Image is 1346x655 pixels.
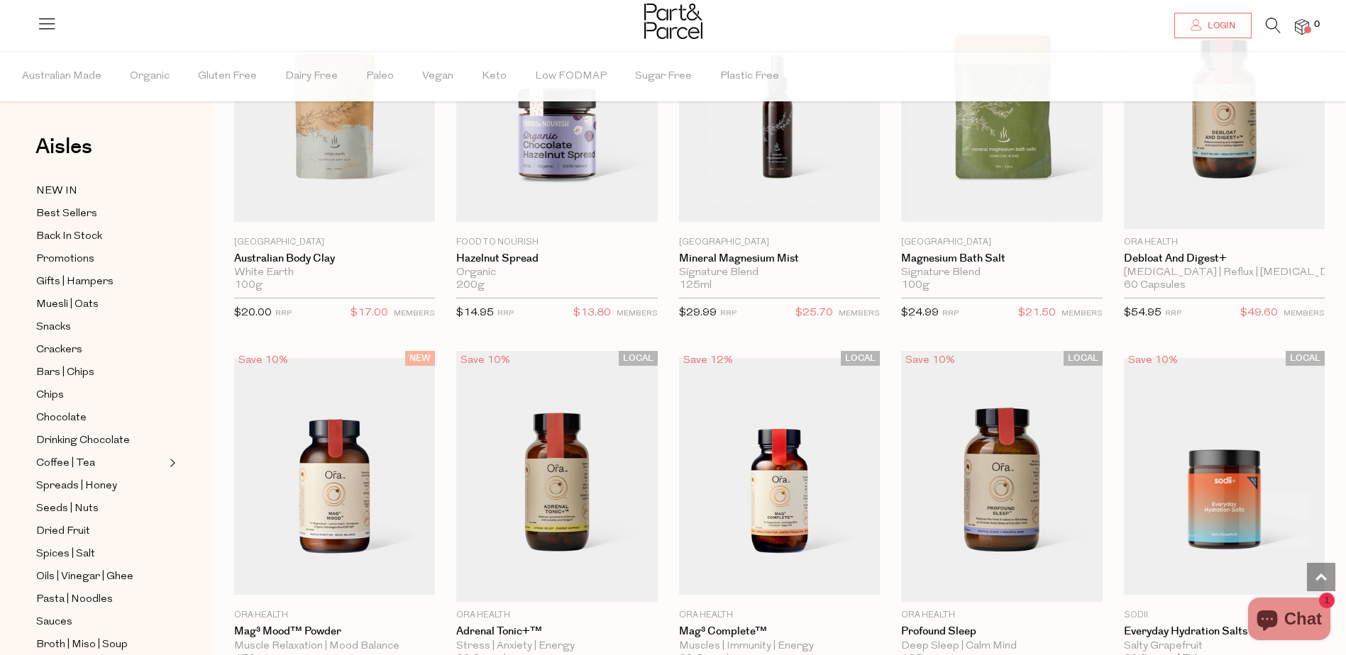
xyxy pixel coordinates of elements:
span: Promotions [36,251,94,268]
a: Chips [36,386,165,404]
p: Food to Nourish [456,236,657,249]
span: 100g [234,279,263,292]
small: RRP [275,310,292,318]
small: MEMBERS [617,310,658,318]
div: Save 10% [456,351,514,370]
span: $21.50 [1018,304,1056,323]
p: Ora Health [456,609,657,622]
p: [GEOGRAPHIC_DATA] [901,236,1102,249]
a: Gifts | Hampers [36,273,165,291]
a: Mineral Magnesium Mist [679,252,880,265]
div: Muscle Relaxation | Mood Balance [234,640,435,653]
small: RRP [720,310,737,318]
span: Australian Made [22,52,101,101]
img: Everyday Hydration Salts [1124,358,1325,595]
p: Ora Health [901,609,1102,622]
span: Broth | Miso | Soup [36,637,128,654]
p: Ora Health [679,609,880,622]
a: Seeds | Nuts [36,500,165,517]
span: $17.00 [351,304,388,323]
small: RRP [1165,310,1181,318]
div: White Earth [234,267,435,279]
a: Coffee | Tea [36,454,165,472]
div: Save 10% [1124,351,1182,370]
a: Snacks [36,318,165,336]
span: LOCAL [1064,351,1103,366]
small: RRP [497,310,514,318]
span: Vegan [422,52,453,101]
span: $25.70 [795,304,833,323]
span: LOCAL [1286,351,1325,366]
span: 200g [456,279,485,292]
span: $13.80 [573,304,611,323]
p: [GEOGRAPHIC_DATA] [679,236,880,249]
span: Coffee | Tea [36,455,95,472]
a: Spices | Salt [36,545,165,563]
a: Adrenal Tonic+™ [456,625,657,638]
a: Drinking Chocolate [36,432,165,449]
small: MEMBERS [1284,310,1325,318]
span: NEW IN [36,183,77,200]
a: Sauces [36,613,165,631]
p: [GEOGRAPHIC_DATA] [234,236,435,249]
a: NEW IN [36,182,165,200]
div: Signature Blend [901,267,1102,279]
a: 0 [1295,19,1309,34]
span: Sauces [36,614,72,631]
div: Signature Blend [679,267,880,279]
span: Oils | Vinegar | Ghee [36,569,133,586]
a: Hazelnut Spread [456,252,657,265]
span: Spreads | Honey [36,478,117,495]
span: Back In Stock [36,228,102,245]
span: Chips [36,387,64,404]
button: Expand/Collapse Coffee | Tea [166,454,176,471]
span: Dried Fruit [36,523,90,540]
div: Muscles | Immunity | Energy [679,640,880,653]
a: Mag³ Complete™ [679,625,880,638]
div: Stress | Anxiety | Energy [456,640,657,653]
span: Login [1204,20,1235,32]
img: Part&Parcel [644,4,702,39]
span: NEW [405,351,435,366]
span: Sugar Free [635,52,692,101]
div: [MEDICAL_DATA] | Reflux | [MEDICAL_DATA] | [MEDICAL_DATA] [1124,267,1325,279]
img: Profound Sleep [901,351,1102,602]
span: 100g [901,279,929,292]
span: LOCAL [841,351,880,366]
small: RRP [942,310,959,318]
span: 60 Capsules [1124,279,1186,292]
span: Best Sellers [36,206,97,223]
span: $54.95 [1124,308,1162,318]
p: Ora Health [234,609,435,622]
a: Login [1174,13,1252,38]
span: Gifts | Hampers [36,274,114,291]
a: Bars | Chips [36,364,165,381]
a: Aisles [35,136,92,172]
a: Back In Stock [36,228,165,245]
span: $29.99 [679,308,717,318]
span: Gluten Free [198,52,257,101]
span: Snacks [36,319,71,336]
a: Oils | Vinegar | Ghee [36,568,165,586]
div: Salty Grapefruit [1124,640,1325,653]
span: Pasta | Noodles [36,591,113,608]
inbox-online-store-chat: Shopify online store chat [1244,598,1335,644]
span: Drinking Chocolate [36,432,130,449]
div: Deep Sleep | Calm Mind [901,640,1102,653]
span: Crackers [36,342,82,359]
img: Adrenal Tonic+™ [456,351,657,602]
span: Aisles [35,131,92,162]
div: Save 10% [234,351,292,370]
span: Chocolate [36,410,87,427]
a: Best Sellers [36,205,165,223]
a: Crackers [36,341,165,359]
span: $14.95 [456,308,494,318]
a: Muesli | Oats [36,296,165,313]
img: Mag³ Complete™ [679,358,880,595]
span: Keto [482,52,507,101]
p: Ora Health [1124,236,1325,249]
span: Low FODMAP [535,52,607,101]
small: MEMBERS [839,310,880,318]
span: Bars | Chips [36,364,94,381]
span: Paleo [366,52,394,101]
